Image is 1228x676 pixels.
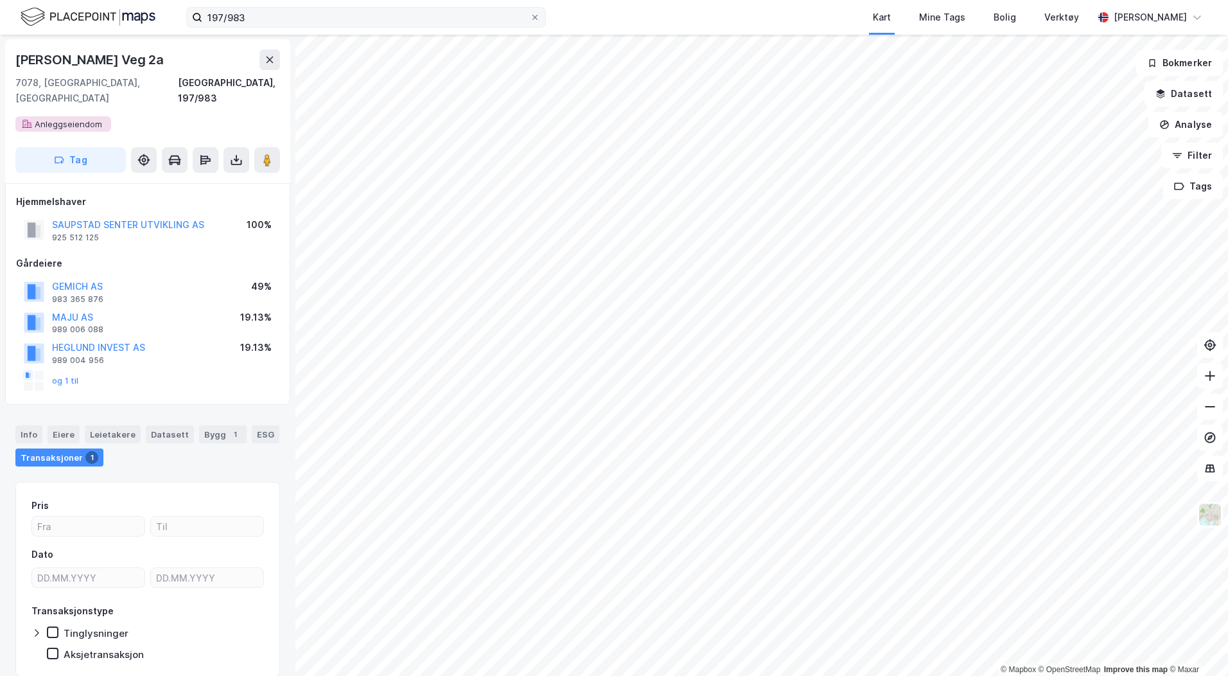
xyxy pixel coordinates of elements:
button: Tags [1163,173,1223,199]
div: Bygg [199,425,247,443]
img: Z [1198,503,1222,527]
input: Søk på adresse, matrikkel, gårdeiere, leietakere eller personer [202,8,530,27]
input: DD.MM.YYYY [151,568,263,587]
div: Datasett [146,425,194,443]
button: Tag [15,147,126,173]
div: Leietakere [85,425,141,443]
div: Kart [873,10,891,25]
div: Mine Tags [919,10,965,25]
button: Datasett [1145,81,1223,107]
div: [PERSON_NAME] [1114,10,1187,25]
div: 925 512 125 [52,233,99,243]
div: Gårdeiere [16,256,279,271]
div: 1 [85,451,98,464]
a: OpenStreetMap [1039,665,1101,674]
div: ESG [252,425,279,443]
div: Aksjetransaksjon [64,648,144,661]
div: 19.13% [240,340,272,355]
div: Transaksjonstype [31,603,114,619]
div: 49% [251,279,272,294]
input: DD.MM.YYYY [32,568,145,587]
div: [PERSON_NAME] Veg 2a [15,49,166,70]
input: Til [151,517,263,536]
div: Transaksjoner [15,449,103,467]
div: 989 006 088 [52,325,103,335]
input: Fra [32,517,145,536]
div: Info [15,425,42,443]
img: logo.f888ab2527a4732fd821a326f86c7f29.svg [21,6,155,28]
a: Improve this map [1104,665,1168,674]
div: Bolig [994,10,1016,25]
div: 19.13% [240,310,272,325]
div: 100% [247,217,272,233]
div: Verktøy [1044,10,1079,25]
div: [GEOGRAPHIC_DATA], 197/983 [178,75,280,106]
a: Mapbox [1001,665,1036,674]
iframe: Chat Widget [1164,614,1228,676]
div: Dato [31,547,53,562]
div: Hjemmelshaver [16,194,279,209]
div: 989 004 956 [52,355,104,366]
div: Eiere [48,425,80,443]
div: 983 365 876 [52,294,103,305]
div: Pris [31,498,49,513]
div: 1 [229,428,241,441]
button: Analyse [1148,112,1223,138]
button: Filter [1161,143,1223,168]
button: Bokmerker [1136,50,1223,76]
div: Tinglysninger [64,627,128,639]
div: Kontrollprogram for chat [1164,614,1228,676]
div: 7078, [GEOGRAPHIC_DATA], [GEOGRAPHIC_DATA] [15,75,178,106]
